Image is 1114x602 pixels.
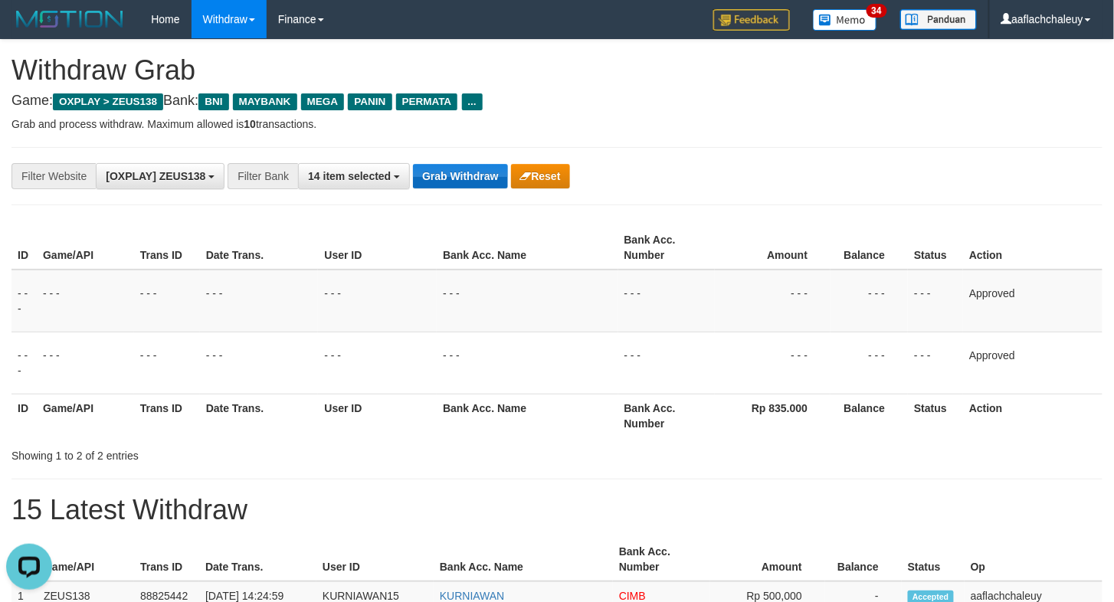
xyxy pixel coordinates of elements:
[908,332,963,394] td: - - -
[11,8,128,31] img: MOTION_logo.png
[867,4,887,18] span: 34
[715,226,831,270] th: Amount
[437,332,618,394] td: - - -
[413,164,507,188] button: Grab Withdraw
[900,9,977,30] img: panduan.png
[440,590,505,602] a: KURNIAWAN
[134,226,200,270] th: Trans ID
[710,538,825,581] th: Amount
[134,538,199,581] th: Trans ID
[715,332,831,394] td: - - -
[618,270,716,332] td: - - -
[619,590,646,602] span: CIMB
[963,394,1103,437] th: Action
[244,118,256,130] strong: 10
[908,226,963,270] th: Status
[11,93,1103,109] h4: Game: Bank:
[134,394,200,437] th: Trans ID
[11,116,1103,132] p: Grab and process withdraw. Maximum allowed is transactions.
[37,226,134,270] th: Game/API
[11,163,96,189] div: Filter Website
[713,9,790,31] img: Feedback.jpg
[825,538,902,581] th: Balance
[831,332,908,394] td: - - -
[437,226,618,270] th: Bank Acc. Name
[434,538,613,581] th: Bank Acc. Name
[965,538,1103,581] th: Op
[11,394,37,437] th: ID
[902,538,965,581] th: Status
[106,170,205,182] span: [OXPLAY] ZEUS138
[11,442,453,463] div: Showing 1 to 2 of 2 entries
[462,93,483,110] span: ...
[396,93,458,110] span: PERMATA
[11,226,37,270] th: ID
[831,226,908,270] th: Balance
[301,93,345,110] span: MEGA
[618,226,716,270] th: Bank Acc. Number
[318,226,437,270] th: User ID
[200,270,319,332] td: - - -
[11,270,37,332] td: - - -
[908,270,963,332] td: - - -
[318,394,437,437] th: User ID
[831,270,908,332] td: - - -
[233,93,297,110] span: MAYBANK
[618,394,716,437] th: Bank Acc. Number
[813,9,877,31] img: Button%20Memo.svg
[37,270,134,332] td: - - -
[134,332,200,394] td: - - -
[308,170,391,182] span: 14 item selected
[200,226,319,270] th: Date Trans.
[511,164,570,188] button: Reset
[618,332,716,394] td: - - -
[11,332,37,394] td: - - -
[831,394,908,437] th: Balance
[613,538,710,581] th: Bank Acc. Number
[200,394,319,437] th: Date Trans.
[348,93,392,110] span: PANIN
[228,163,298,189] div: Filter Bank
[908,394,963,437] th: Status
[11,55,1103,86] h1: Withdraw Grab
[316,538,434,581] th: User ID
[199,538,316,581] th: Date Trans.
[437,270,618,332] td: - - -
[37,394,134,437] th: Game/API
[198,93,228,110] span: BNI
[963,270,1103,332] td: Approved
[298,163,410,189] button: 14 item selected
[37,332,134,394] td: - - -
[437,394,618,437] th: Bank Acc. Name
[963,332,1103,394] td: Approved
[53,93,163,110] span: OXPLAY > ZEUS138
[6,6,52,52] button: Open LiveChat chat widget
[963,226,1103,270] th: Action
[318,332,437,394] td: - - -
[715,270,831,332] td: - - -
[11,495,1103,525] h1: 15 Latest Withdraw
[134,270,200,332] td: - - -
[200,332,319,394] td: - - -
[96,163,224,189] button: [OXPLAY] ZEUS138
[38,538,134,581] th: Game/API
[318,270,437,332] td: - - -
[715,394,831,437] th: Rp 835.000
